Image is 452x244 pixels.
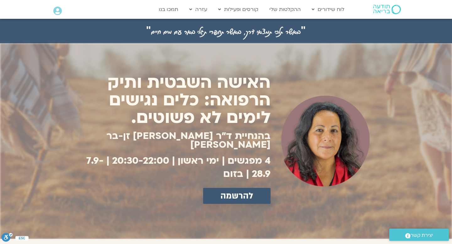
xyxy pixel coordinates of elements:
h1: האישה השבטית ותיק הרפואה: כלים נגישים לימים לא פשוטים. [85,74,271,126]
a: לוח שידורים [309,3,347,15]
a: תמכו בנו [156,3,181,15]
a: קורסים ופעילות [215,3,261,15]
a: יצירת קשר [389,229,449,241]
a: "באשר תלכי תמצאי דרך, באשר תחפרי תגלי באר עם מים חיים" [146,27,306,36]
a: להרשמה [203,188,271,204]
span: יצירת קשר [411,231,433,240]
span: להרשמה [220,191,253,201]
a: ההקלטות שלי [266,3,304,15]
h1: בהנחיית ד"ר [PERSON_NAME] זן-בר [PERSON_NAME] [85,131,271,149]
h1: 4 מפגשים | ימי ראשון | 20:30-22:00 | 7.9-28.9​ | בזום [85,154,271,180]
img: תודעה בריאה [373,5,401,14]
a: עזרה [186,3,210,15]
